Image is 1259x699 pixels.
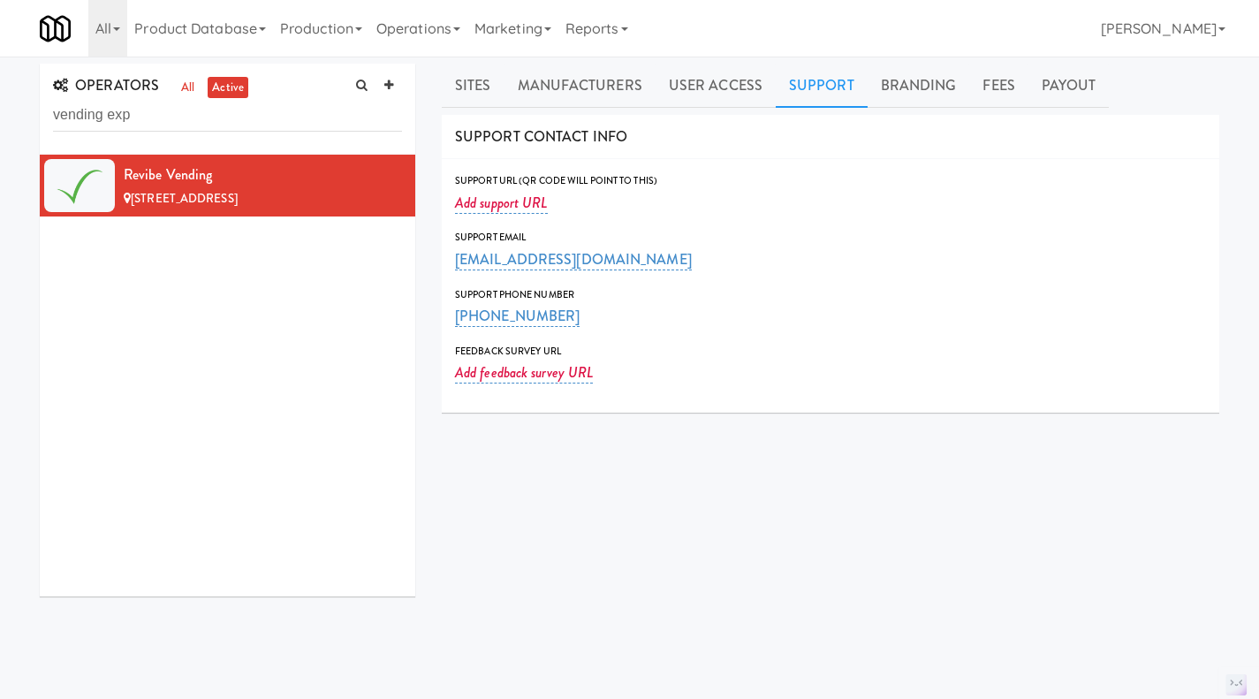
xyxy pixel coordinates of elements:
[53,99,402,132] input: Search Operator
[1028,64,1110,108] a: Payout
[53,75,159,95] span: OPERATORS
[455,343,1206,361] div: Feedback Survey Url
[776,64,868,108] a: Support
[40,155,415,217] li: Revibe Vending[STREET_ADDRESS]
[442,64,504,108] a: Sites
[504,64,656,108] a: Manufacturers
[455,229,1206,247] div: Support Email
[455,249,692,270] a: [EMAIL_ADDRESS][DOMAIN_NAME]
[131,190,238,207] span: [STREET_ADDRESS]
[969,64,1028,108] a: Fees
[656,64,776,108] a: User Access
[40,13,71,44] img: Micromart
[455,172,1206,190] div: Support Url (QR code will point to this)
[455,126,627,147] span: SUPPORT CONTACT INFO
[455,286,1206,304] div: Support Phone Number
[177,77,199,99] a: all
[124,162,402,188] div: Revibe Vending
[455,362,593,384] a: Add feedback survey URL
[455,193,548,214] a: Add support URL
[455,306,580,327] a: [PHONE_NUMBER]
[868,64,970,108] a: Branding
[208,77,248,99] a: active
